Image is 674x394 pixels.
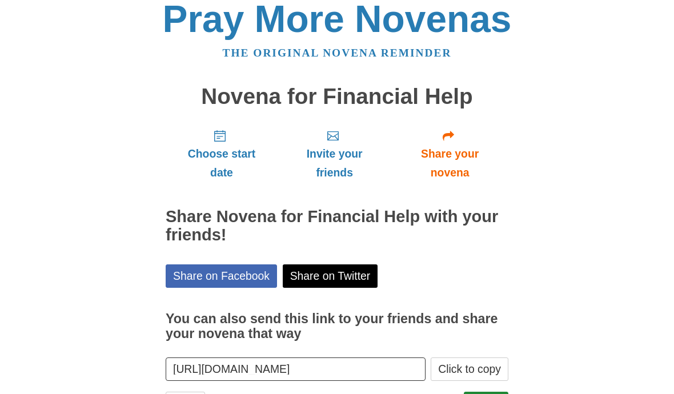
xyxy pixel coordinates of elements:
[431,357,508,381] button: Click to copy
[177,144,266,182] span: Choose start date
[403,144,497,182] span: Share your novena
[289,144,380,182] span: Invite your friends
[166,264,277,288] a: Share on Facebook
[166,85,508,109] h1: Novena for Financial Help
[223,47,452,59] a: The original novena reminder
[166,120,278,188] a: Choose start date
[391,120,508,188] a: Share your novena
[166,208,508,244] h2: Share Novena for Financial Help with your friends!
[278,120,391,188] a: Invite your friends
[166,312,508,341] h3: You can also send this link to your friends and share your novena that way
[283,264,378,288] a: Share on Twitter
